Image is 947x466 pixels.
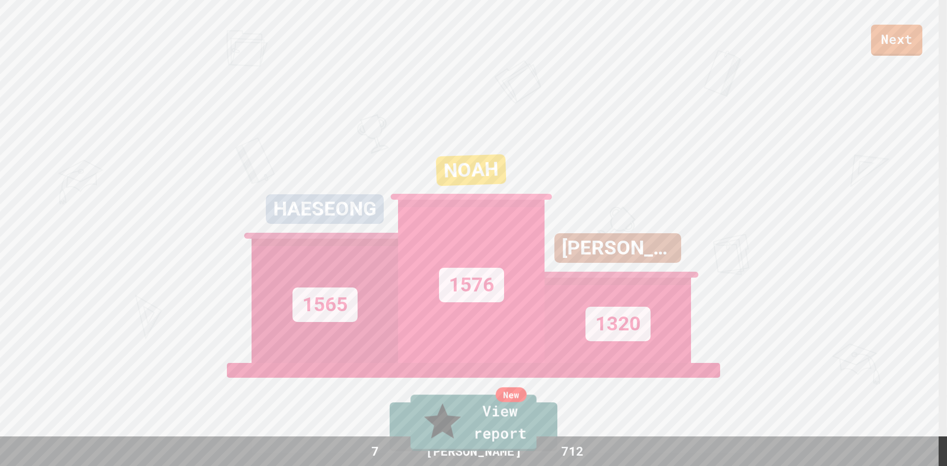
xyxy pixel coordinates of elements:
div: 1320 [585,307,651,341]
div: 1565 [292,287,358,322]
a: View report [410,394,536,451]
div: [PERSON_NAME] [554,233,681,263]
div: NOAH [436,154,507,186]
div: HAESEONG [266,194,384,224]
div: 1576 [439,268,504,302]
a: Next [871,25,922,56]
div: New [496,387,527,402]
